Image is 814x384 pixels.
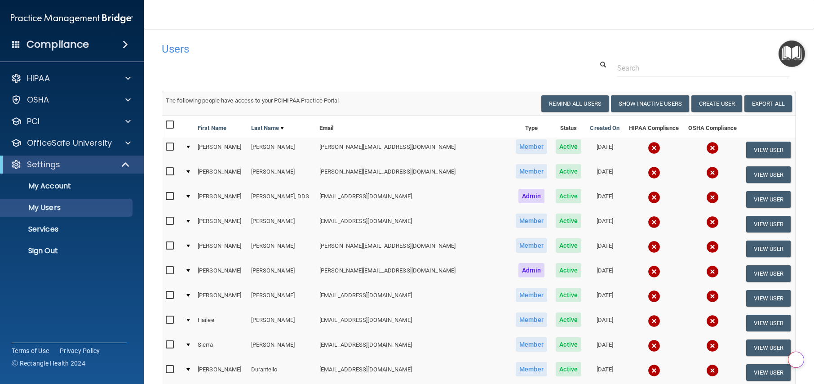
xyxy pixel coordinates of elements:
[27,73,50,84] p: HIPAA
[556,189,581,203] span: Active
[586,237,624,261] td: [DATE]
[516,288,547,302] span: Member
[248,237,316,261] td: [PERSON_NAME]
[6,182,128,191] p: My Account
[518,189,544,203] span: Admin
[516,139,547,154] span: Member
[556,263,581,277] span: Active
[194,162,247,187] td: [PERSON_NAME]
[248,187,316,212] td: [PERSON_NAME], DDS
[316,286,511,311] td: [EMAIL_ADDRESS][DOMAIN_NAME]
[648,191,660,204] img: cross.ca9f0e7f.svg
[166,97,339,104] span: The following people have access to your PCIHIPAA Practice Portal
[746,265,791,282] button: View User
[12,359,85,368] span: Ⓒ Rectangle Health 2024
[746,191,791,208] button: View User
[746,339,791,356] button: View User
[648,166,660,179] img: cross.ca9f0e7f.svg
[248,138,316,162] td: [PERSON_NAME]
[248,335,316,360] td: [PERSON_NAME]
[611,95,689,112] button: Show Inactive Users
[194,187,247,212] td: [PERSON_NAME]
[27,94,49,105] p: OSHA
[556,164,581,179] span: Active
[516,313,547,327] span: Member
[27,38,89,51] h4: Compliance
[746,241,791,257] button: View User
[648,290,660,303] img: cross.ca9f0e7f.svg
[316,311,511,335] td: [EMAIL_ADDRESS][DOMAIN_NAME]
[541,95,609,112] button: Remind All Users
[6,246,128,255] p: Sign Out
[248,162,316,187] td: [PERSON_NAME]
[586,286,624,311] td: [DATE]
[194,138,247,162] td: [PERSON_NAME]
[706,191,719,204] img: cross.ca9f0e7f.svg
[648,241,660,253] img: cross.ca9f0e7f.svg
[248,261,316,286] td: [PERSON_NAME]
[316,237,511,261] td: [PERSON_NAME][EMAIL_ADDRESS][DOMAIN_NAME]
[590,123,619,134] a: Created On
[617,60,789,76] input: Search
[316,116,511,138] th: Email
[586,162,624,187] td: [DATE]
[746,290,791,307] button: View User
[6,203,128,212] p: My Users
[556,139,581,154] span: Active
[706,216,719,228] img: cross.ca9f0e7f.svg
[27,138,112,148] p: OfficeSafe University
[12,346,49,355] a: Terms of Use
[648,216,660,228] img: cross.ca9f0e7f.svg
[706,265,719,278] img: cross.ca9f0e7f.svg
[27,116,40,127] p: PCI
[198,123,226,134] a: First Name
[586,212,624,237] td: [DATE]
[648,265,660,278] img: cross.ca9f0e7f.svg
[194,261,247,286] td: [PERSON_NAME]
[511,116,551,138] th: Type
[706,290,719,303] img: cross.ca9f0e7f.svg
[706,142,719,154] img: cross.ca9f0e7f.svg
[706,166,719,179] img: cross.ca9f0e7f.svg
[648,142,660,154] img: cross.ca9f0e7f.svg
[556,337,581,352] span: Active
[248,212,316,237] td: [PERSON_NAME]
[316,212,511,237] td: [EMAIL_ADDRESS][DOMAIN_NAME]
[60,346,100,355] a: Privacy Policy
[552,116,586,138] th: Status
[706,339,719,352] img: cross.ca9f0e7f.svg
[648,339,660,352] img: cross.ca9f0e7f.svg
[691,95,742,112] button: Create User
[248,311,316,335] td: [PERSON_NAME]
[516,214,547,228] span: Member
[248,286,316,311] td: [PERSON_NAME]
[518,263,544,277] span: Admin
[6,225,128,234] p: Services
[746,216,791,232] button: View User
[556,214,581,228] span: Active
[779,40,805,67] button: Open Resource Center
[316,335,511,360] td: [EMAIL_ADDRESS][DOMAIN_NAME]
[316,187,511,212] td: [EMAIL_ADDRESS][DOMAIN_NAME]
[516,164,547,179] span: Member
[316,138,511,162] td: [PERSON_NAME][EMAIL_ADDRESS][DOMAIN_NAME]
[516,238,547,253] span: Member
[194,212,247,237] td: [PERSON_NAME]
[556,362,581,376] span: Active
[194,286,247,311] td: [PERSON_NAME]
[556,288,581,302] span: Active
[746,166,791,183] button: View User
[746,142,791,158] button: View User
[194,237,247,261] td: [PERSON_NAME]
[27,159,60,170] p: Settings
[516,362,547,376] span: Member
[516,337,547,352] span: Member
[11,9,133,27] img: PMB logo
[586,311,624,335] td: [DATE]
[11,94,131,105] a: OSHA
[746,315,791,331] button: View User
[556,313,581,327] span: Active
[648,364,660,377] img: cross.ca9f0e7f.svg
[586,261,624,286] td: [DATE]
[316,261,511,286] td: [PERSON_NAME][EMAIL_ADDRESS][DOMAIN_NAME]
